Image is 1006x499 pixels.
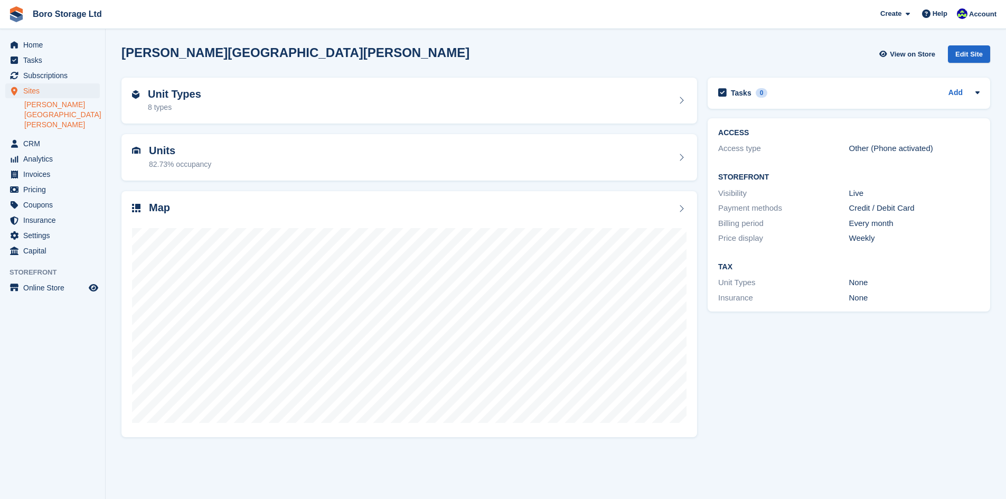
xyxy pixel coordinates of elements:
[121,134,697,181] a: Units 82.73% occupancy
[849,187,980,200] div: Live
[8,6,24,22] img: stora-icon-8386f47178a22dfd0bd8f6a31ec36ba5ce8667c1dd55bd0f319d3a0aa187defe.svg
[23,243,87,258] span: Capital
[23,152,87,166] span: Analytics
[5,152,100,166] a: menu
[29,5,106,23] a: Boro Storage Ltd
[5,83,100,98] a: menu
[121,78,697,124] a: Unit Types 8 types
[149,159,211,170] div: 82.73% occupancy
[23,167,87,182] span: Invoices
[849,292,980,304] div: None
[121,191,697,438] a: Map
[718,218,849,230] div: Billing period
[890,49,935,60] span: View on Store
[5,37,100,52] a: menu
[148,88,201,100] h2: Unit Types
[132,204,140,212] img: map-icn-33ee37083ee616e46c38cad1a60f524a97daa1e2b2c8c0bc3eb3415660979fc1.svg
[87,281,100,294] a: Preview store
[5,243,100,258] a: menu
[5,167,100,182] a: menu
[878,45,939,63] a: View on Store
[5,53,100,68] a: menu
[948,45,990,63] div: Edit Site
[5,228,100,243] a: menu
[718,187,849,200] div: Visibility
[5,182,100,197] a: menu
[849,218,980,230] div: Every month
[10,267,105,278] span: Storefront
[718,232,849,244] div: Price display
[718,129,980,137] h2: ACCESS
[5,197,100,212] a: menu
[933,8,947,19] span: Help
[23,53,87,68] span: Tasks
[23,37,87,52] span: Home
[969,9,996,20] span: Account
[5,213,100,228] a: menu
[23,182,87,197] span: Pricing
[23,280,87,295] span: Online Store
[849,143,980,155] div: Other (Phone activated)
[5,68,100,83] a: menu
[149,145,211,157] h2: Units
[132,147,140,154] img: unit-icn-7be61d7bf1b0ce9d3e12c5938cc71ed9869f7b940bace4675aadf7bd6d80202e.svg
[948,87,963,99] a: Add
[756,88,768,98] div: 0
[718,277,849,289] div: Unit Types
[880,8,901,19] span: Create
[948,45,990,67] a: Edit Site
[718,202,849,214] div: Payment methods
[849,277,980,289] div: None
[718,292,849,304] div: Insurance
[5,136,100,151] a: menu
[718,263,980,271] h2: Tax
[23,197,87,212] span: Coupons
[121,45,469,60] h2: [PERSON_NAME][GEOGRAPHIC_DATA][PERSON_NAME]
[23,136,87,151] span: CRM
[149,202,170,214] h2: Map
[23,68,87,83] span: Subscriptions
[957,8,967,19] img: Tobie Hillier
[23,213,87,228] span: Insurance
[731,88,751,98] h2: Tasks
[5,280,100,295] a: menu
[148,102,201,113] div: 8 types
[23,83,87,98] span: Sites
[132,90,139,99] img: unit-type-icn-2b2737a686de81e16bb02015468b77c625bbabd49415b5ef34ead5e3b44a266d.svg
[849,232,980,244] div: Weekly
[23,228,87,243] span: Settings
[849,202,980,214] div: Credit / Debit Card
[718,173,980,182] h2: Storefront
[718,143,849,155] div: Access type
[24,100,100,130] a: [PERSON_NAME][GEOGRAPHIC_DATA][PERSON_NAME]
